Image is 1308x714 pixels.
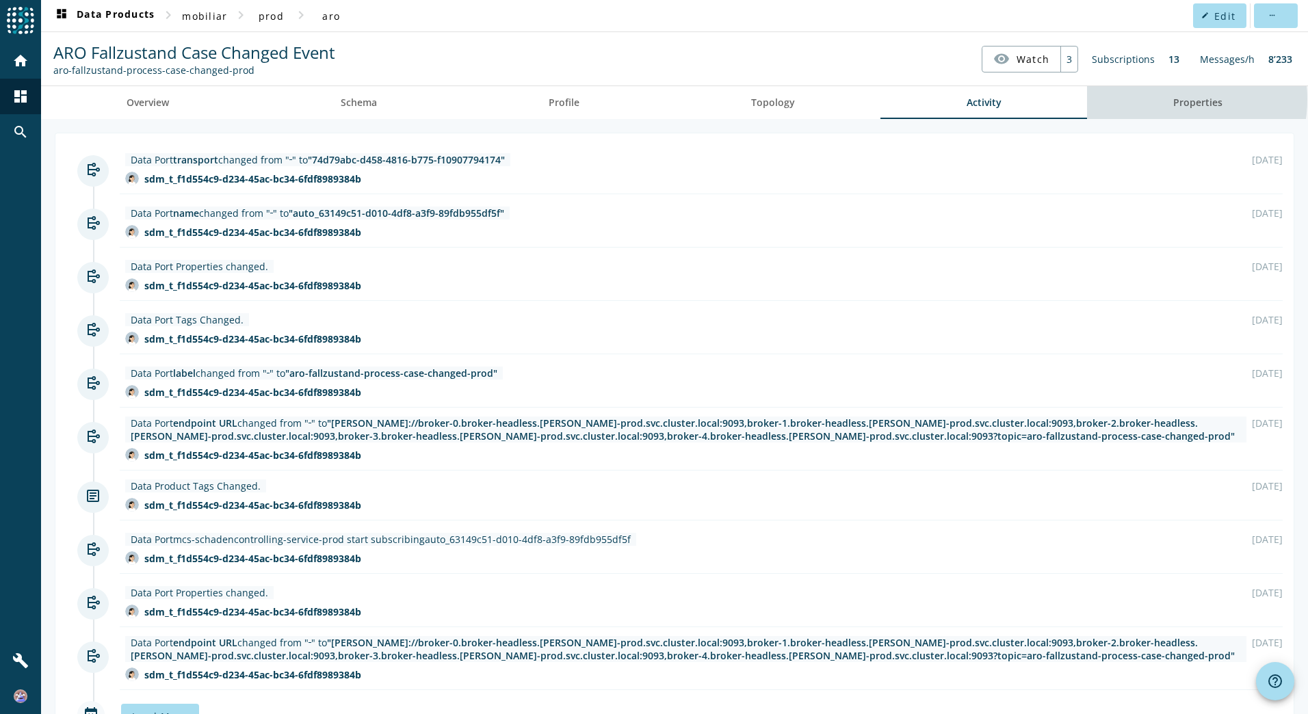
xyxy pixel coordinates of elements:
img: avatar [125,448,139,462]
span: "auto_63149c51-d010-4df8-a3f9-89fdb955df5f" [289,207,504,220]
button: Edit [1193,3,1246,28]
mat-icon: edit [1201,12,1209,19]
div: Messages/h [1193,46,1261,72]
span: Schema [341,98,377,107]
span: Properties [1173,98,1222,107]
span: name [173,207,199,220]
div: Data Port Properties changed. [131,586,268,599]
span: mcs-schadencontrolling-service-prod start subscribing [173,533,425,546]
img: avatar [125,225,139,239]
div: Kafka Topic: aro-fallzustand-process-case-changed-prod [53,64,335,77]
span: endpoint URL [173,636,237,649]
span: Profile [549,98,579,107]
span: label [173,367,196,380]
span: Topology [751,98,795,107]
div: [DATE] [1252,636,1283,649]
div: [DATE] [1252,207,1283,220]
mat-icon: chevron_right [293,7,309,23]
img: avatar [125,605,139,618]
div: 8’233 [1261,46,1299,72]
img: 798d10c5a9f2a3eb89799e06e38493cd [14,689,27,703]
div: [DATE] [1252,416,1283,429]
div: Data Port Tags Changed. [131,313,244,326]
span: mobiliar [182,10,227,23]
div: [DATE] [1252,586,1283,599]
div: Data Port Properties changed. [131,260,268,273]
div: Data Product Tags Changed. [131,479,261,492]
div: Subscriptions [1085,46,1162,72]
mat-icon: chevron_right [160,7,176,23]
div: sdm_t_f1d554c9-d234-45ac-bc34-6fdf8989384b [144,449,361,462]
mat-icon: dashboard [53,8,70,24]
img: avatar [125,498,139,512]
span: Watch [1017,47,1049,71]
img: avatar [125,385,139,399]
div: sdm_t_f1d554c9-d234-45ac-bc34-6fdf8989384b [144,552,361,565]
div: sdm_t_f1d554c9-d234-45ac-bc34-6fdf8989384b [144,386,361,399]
span: "aro-fallzustand-process-case-changed-prod" [285,367,497,380]
mat-icon: build [12,652,29,669]
span: Overview [127,98,169,107]
img: avatar [125,278,139,292]
button: prod [249,3,293,28]
mat-icon: home [12,53,29,69]
button: mobiliar [176,3,233,28]
div: Data Port changed from " " to [131,636,1241,662]
img: avatar [125,667,139,681]
div: [DATE] [1252,153,1283,166]
div: sdm_t_f1d554c9-d234-45ac-bc34-6fdf8989384b [144,172,361,185]
img: avatar [125,332,139,345]
div: sdm_t_f1d554c9-d234-45ac-bc34-6fdf8989384b [144,605,361,618]
span: prod [259,10,284,23]
div: Data Port changed from " " to [131,153,505,166]
div: 13 [1162,46,1186,72]
mat-icon: search [12,124,29,140]
div: Data Port auto_63149c51-d010-4df8-a3f9-89fdb955df5f [131,533,631,546]
div: sdm_t_f1d554c9-d234-45ac-bc34-6fdf8989384b [144,279,361,292]
span: Activity [967,98,1002,107]
div: Data Port changed from " " to [131,367,497,380]
div: 3 [1060,47,1077,72]
mat-icon: help_outline [1267,673,1283,689]
span: transport [173,153,218,166]
span: "[PERSON_NAME]://broker-0.broker-headless.[PERSON_NAME]-prod.svc.cluster.local:9093,broker-1.brok... [131,636,1235,662]
div: [DATE] [1252,479,1283,492]
div: [DATE] [1252,533,1283,546]
img: spoud-logo.svg [7,7,34,34]
div: Data Port changed from " " to [131,416,1241,442]
mat-icon: more_horiz [1268,12,1275,19]
mat-icon: visibility [993,51,1010,67]
span: "74d79abc-d458-4816-b775-f10907794174" [308,153,505,166]
span: endpoint URL [173,416,237,429]
button: aro [309,3,353,28]
div: sdm_t_f1d554c9-d234-45ac-bc34-6fdf8989384b [144,332,361,345]
img: avatar [125,172,139,185]
div: sdm_t_f1d554c9-d234-45ac-bc34-6fdf8989384b [144,668,361,681]
span: ARO Fallzustand Case Changed Event [53,41,335,64]
button: Data Products [48,3,160,28]
mat-icon: dashboard [12,88,29,105]
span: "[PERSON_NAME]://broker-0.broker-headless.[PERSON_NAME]-prod.svc.cluster.local:9093,broker-1.brok... [131,416,1235,442]
div: Data Port changed from " " to [131,207,504,220]
span: Edit [1214,10,1235,23]
button: Watch [982,47,1060,71]
div: sdm_t_f1d554c9-d234-45ac-bc34-6fdf8989384b [144,499,361,512]
div: [DATE] [1252,367,1283,380]
div: sdm_t_f1d554c9-d234-45ac-bc34-6fdf8989384b [144,226,361,239]
span: aro [322,10,340,23]
mat-icon: chevron_right [233,7,249,23]
img: avatar [125,551,139,565]
span: Data Products [53,8,155,24]
div: [DATE] [1252,260,1283,273]
div: [DATE] [1252,313,1283,326]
